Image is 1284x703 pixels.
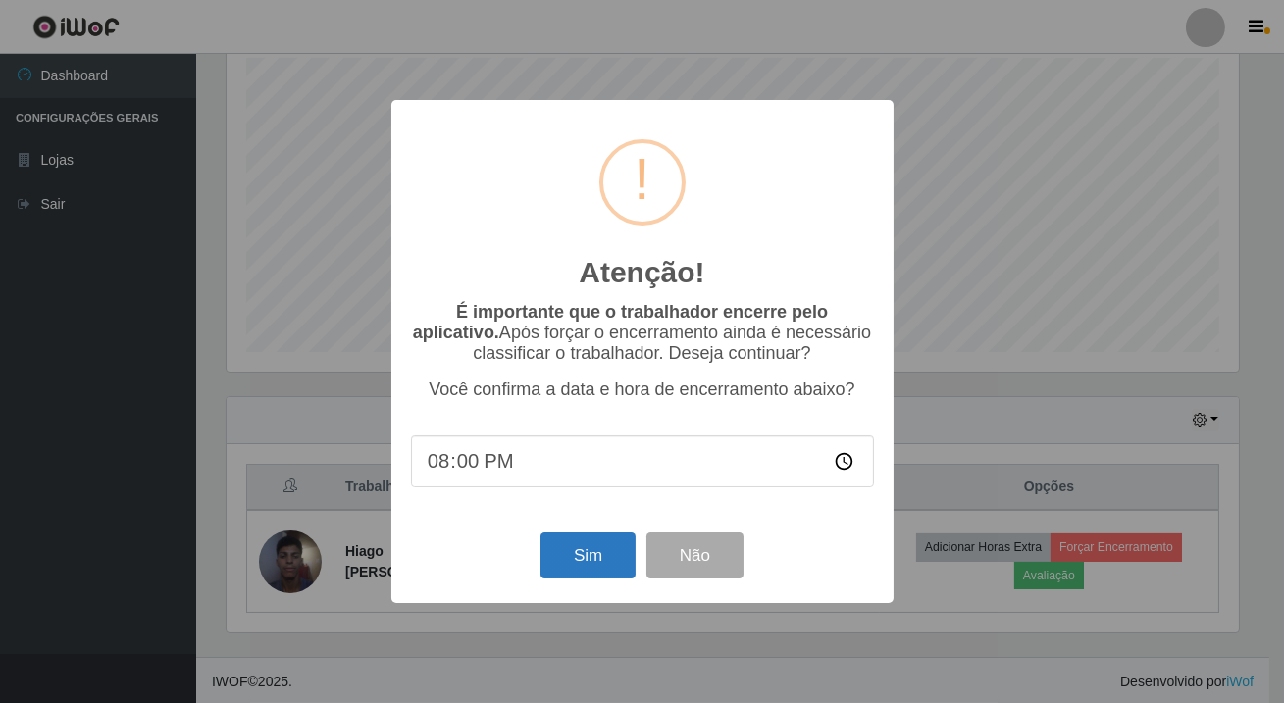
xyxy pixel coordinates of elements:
[540,532,636,578] button: Sim
[411,379,874,400] p: Você confirma a data e hora de encerramento abaixo?
[411,302,874,364] p: Após forçar o encerramento ainda é necessário classificar o trabalhador. Deseja continuar?
[579,255,704,290] h2: Atenção!
[413,302,828,342] b: É importante que o trabalhador encerre pelo aplicativo.
[646,532,744,578] button: Não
